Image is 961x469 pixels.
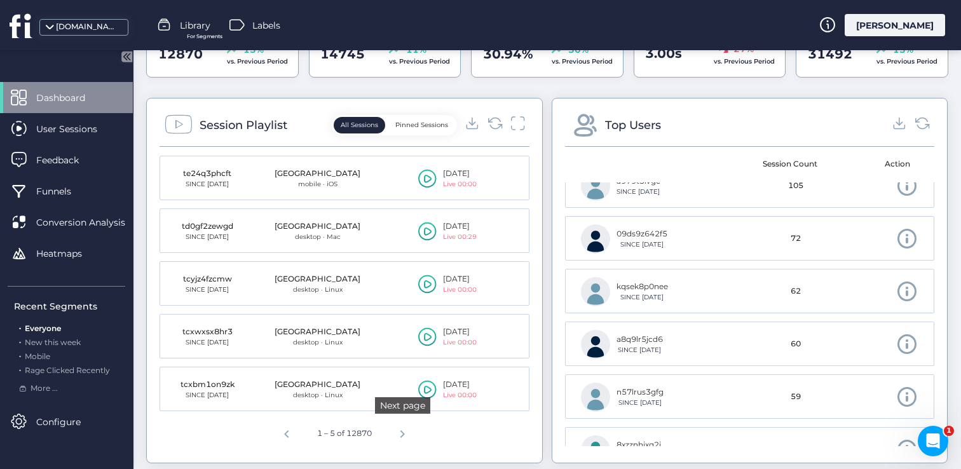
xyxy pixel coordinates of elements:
span: vs. Previous Period [227,57,288,65]
span: 3.00s [645,44,682,64]
div: Live 00:00 [443,337,477,348]
span: User Sessions [36,122,116,136]
span: Conversion Analysis [36,215,144,229]
div: desktop · Linux [275,285,360,295]
mat-header-cell: Action [835,147,925,182]
div: a8q9lr5jcd6 [617,334,663,346]
span: . [19,363,21,375]
div: tcyjz4fzcmw [175,273,239,285]
span: vs. Previous Period [552,57,613,65]
span: More ... [31,383,58,395]
div: 09ds9z642f5 [617,228,667,240]
div: SINCE [DATE] [175,232,239,242]
span: Mobile [25,351,50,361]
div: [GEOGRAPHIC_DATA] [275,379,360,391]
span: 14745 [320,44,365,64]
div: Recent Segments [14,299,125,313]
div: Live 00:00 [443,179,477,189]
span: 48 [791,444,801,456]
div: SINCE [DATE] [175,390,239,400]
span: . [19,321,21,333]
div: Top Users [605,116,661,134]
div: [DOMAIN_NAME] [56,21,119,33]
div: SINCE [DATE] [617,240,667,250]
div: SINCE [DATE] [175,285,239,295]
div: td0gf2zewgd [175,221,239,233]
span: 60 [791,338,801,350]
div: Next page [375,397,430,414]
div: SINCE [DATE] [617,292,668,302]
div: SINCE [DATE] [175,179,239,189]
button: Previous page [274,419,299,445]
div: SINCE [DATE] [617,345,663,355]
div: mobile · iOS [275,179,360,189]
div: 1 – 5 of 12870 [312,423,377,445]
span: Feedback [36,153,98,167]
div: [GEOGRAPHIC_DATA] [275,326,360,338]
mat-header-cell: Session Count [745,147,835,182]
span: Funnels [36,184,90,198]
div: SINCE [DATE] [175,337,239,348]
div: [DATE] [443,221,477,233]
button: Pinned Sessions [388,117,455,133]
div: desktop · Linux [275,337,360,348]
div: tcxbm1on9zk [175,379,239,391]
div: [GEOGRAPHIC_DATA] [275,273,360,285]
button: Next page [390,419,415,445]
div: [GEOGRAPHIC_DATA] [275,168,360,180]
span: Heatmaps [36,247,101,261]
div: desktop · Mac [275,232,360,242]
span: vs. Previous Period [714,57,775,65]
div: desktop · Linux [275,390,360,400]
div: [DATE] [443,326,477,338]
div: [DATE] [443,379,477,391]
button: All Sessions [334,117,385,133]
div: [PERSON_NAME] [845,14,945,36]
span: Configure [36,415,100,429]
span: vs. Previous Period [389,57,450,65]
div: Live 00:00 [443,390,477,400]
div: te24q3phcft [175,168,239,180]
span: 59 [791,391,801,403]
span: 31492 [808,44,852,64]
div: Live 00:00 [443,285,477,295]
span: Labels [252,18,280,32]
span: 62 [791,285,801,297]
div: tcxwxsx8hr3 [175,326,239,338]
div: Session Playlist [200,116,287,134]
div: Live 00:29 [443,232,477,242]
div: SINCE [DATE] [617,187,660,197]
div: 8xzznhixg2j [617,439,661,451]
span: 105 [788,180,803,192]
span: 30.94% [483,44,533,64]
span: Everyone [25,323,61,333]
div: SINCE [DATE] [617,398,664,408]
div: [DATE] [443,273,477,285]
div: kqsek8p0nee [617,281,668,293]
span: For Segments [187,32,222,41]
iframe: Intercom live chat [918,426,948,456]
span: Dashboard [36,91,104,105]
div: [DATE] [443,168,477,180]
span: . [19,349,21,361]
span: Library [180,18,210,32]
span: New this week [25,337,81,347]
span: 72 [791,233,801,245]
span: Rage Clicked Recently [25,365,110,375]
div: n57lrus3gfg [617,386,664,398]
span: 12870 [158,44,203,64]
span: vs. Previous Period [876,57,937,65]
span: . [19,335,21,347]
span: 1 [944,426,954,436]
div: [GEOGRAPHIC_DATA] [275,221,360,233]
